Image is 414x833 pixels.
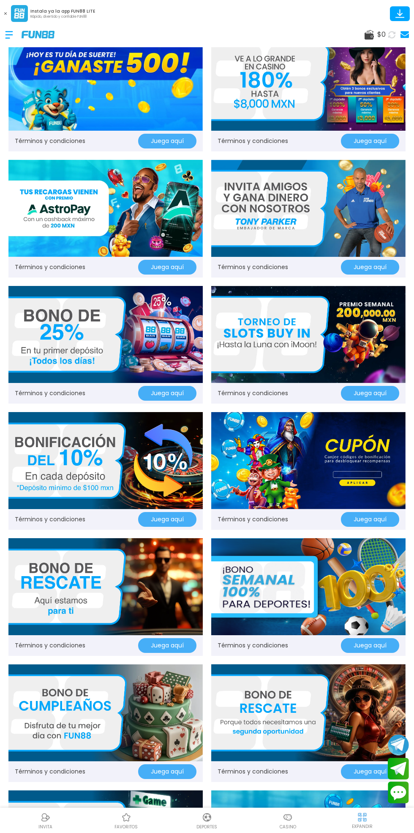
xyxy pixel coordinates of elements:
button: Juega aquí [138,260,196,275]
a: Casino FavoritosCasino Favoritosfavoritos [86,811,166,830]
img: Promo Banner [211,664,406,761]
img: Promo Banner [211,412,406,509]
p: INVITA [38,824,52,830]
button: Juega aquí [341,764,399,779]
img: Company Logo [22,31,54,38]
img: Promo Banner [8,412,203,509]
a: Términos y condiciones [218,767,288,776]
button: Contact customer service [388,782,409,803]
a: Términos y condiciones [218,263,288,272]
a: Términos y condiciones [218,515,288,524]
img: Casino Favoritos [121,812,131,822]
img: Promo Banner [211,160,406,257]
p: Instala ya la app FUN88 LITE [30,8,95,14]
button: Juega aquí [138,764,196,779]
p: favoritos [114,824,138,830]
a: Términos y condiciones [218,137,288,146]
button: Join telegram [388,758,409,780]
a: Términos y condiciones [15,263,85,272]
img: Promo Banner [8,286,203,383]
button: Juega aquí [138,512,196,527]
img: Promo Banner [8,34,203,131]
p: Casino [280,824,296,830]
button: Juega aquí [341,638,399,653]
img: Promo Banner [211,286,406,383]
img: Promo Banner [8,160,203,257]
button: Juega aquí [341,260,399,275]
img: Referral [41,812,51,822]
p: EXPANDIR [352,823,373,830]
img: Promo Banner [8,538,203,635]
a: Términos y condiciones [15,641,85,650]
button: Juega aquí [138,134,196,148]
img: Promo Banner [211,538,406,635]
span: $ 0 [377,30,386,40]
button: Juega aquí [138,638,196,653]
img: hide [357,812,368,822]
img: Deportes [202,812,212,822]
button: Juega aquí [341,512,399,527]
a: Términos y condiciones [15,137,85,146]
a: Términos y condiciones [15,389,85,398]
button: Juega aquí [341,386,399,401]
a: ReferralReferralINVITA [5,811,86,830]
button: Juega aquí [341,134,399,148]
p: Rápido, divertido y confiable FUN88 [30,14,95,19]
a: Términos y condiciones [218,641,288,650]
img: App Logo [11,5,28,22]
button: Juega aquí [138,386,196,401]
img: Casino [283,812,293,822]
img: Promo Banner [8,664,203,761]
a: DeportesDeportesDeportes [166,811,247,830]
a: CasinoCasinoCasino [248,811,328,830]
button: Join telegram channel [388,734,409,756]
a: Términos y condiciones [15,515,85,524]
img: Promo Banner [211,34,406,131]
a: Términos y condiciones [15,767,85,776]
a: Términos y condiciones [218,389,288,398]
p: Deportes [196,824,217,830]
